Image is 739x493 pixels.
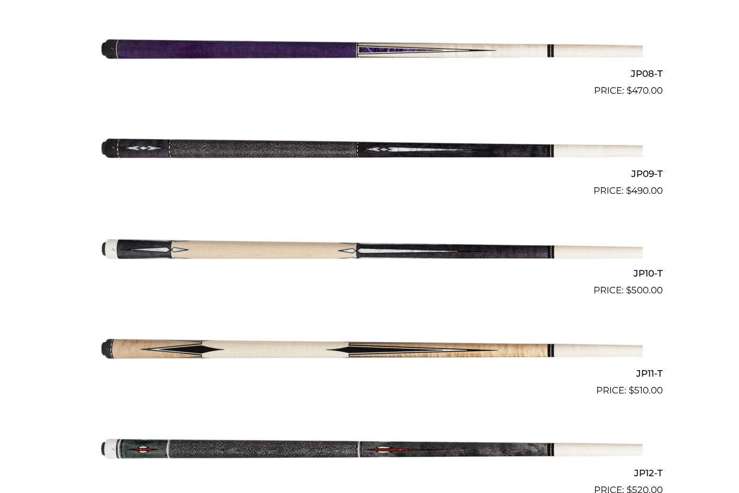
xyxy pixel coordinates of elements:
span: $ [626,185,631,196]
span: $ [626,285,631,295]
img: JP08-T [96,3,643,94]
h2: JP12-T [76,463,663,483]
img: JP12-T [96,402,643,493]
bdi: 510.00 [629,385,663,396]
span: $ [629,385,634,396]
bdi: 490.00 [626,185,663,196]
a: JP10-T $500.00 [76,202,663,298]
bdi: 470.00 [626,85,663,96]
bdi: 500.00 [626,285,663,295]
h2: JP09-T [76,163,663,183]
a: JP08-T $470.00 [76,3,663,98]
span: $ [626,85,632,96]
a: JP11-T $510.00 [76,302,663,397]
h2: JP11-T [76,363,663,383]
h2: JP08-T [76,64,663,84]
img: JP11-T [96,302,643,393]
a: JP09-T $490.00 [76,102,663,198]
img: JP10-T [96,202,643,293]
img: JP09-T [96,102,643,193]
h2: JP10-T [76,264,663,284]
